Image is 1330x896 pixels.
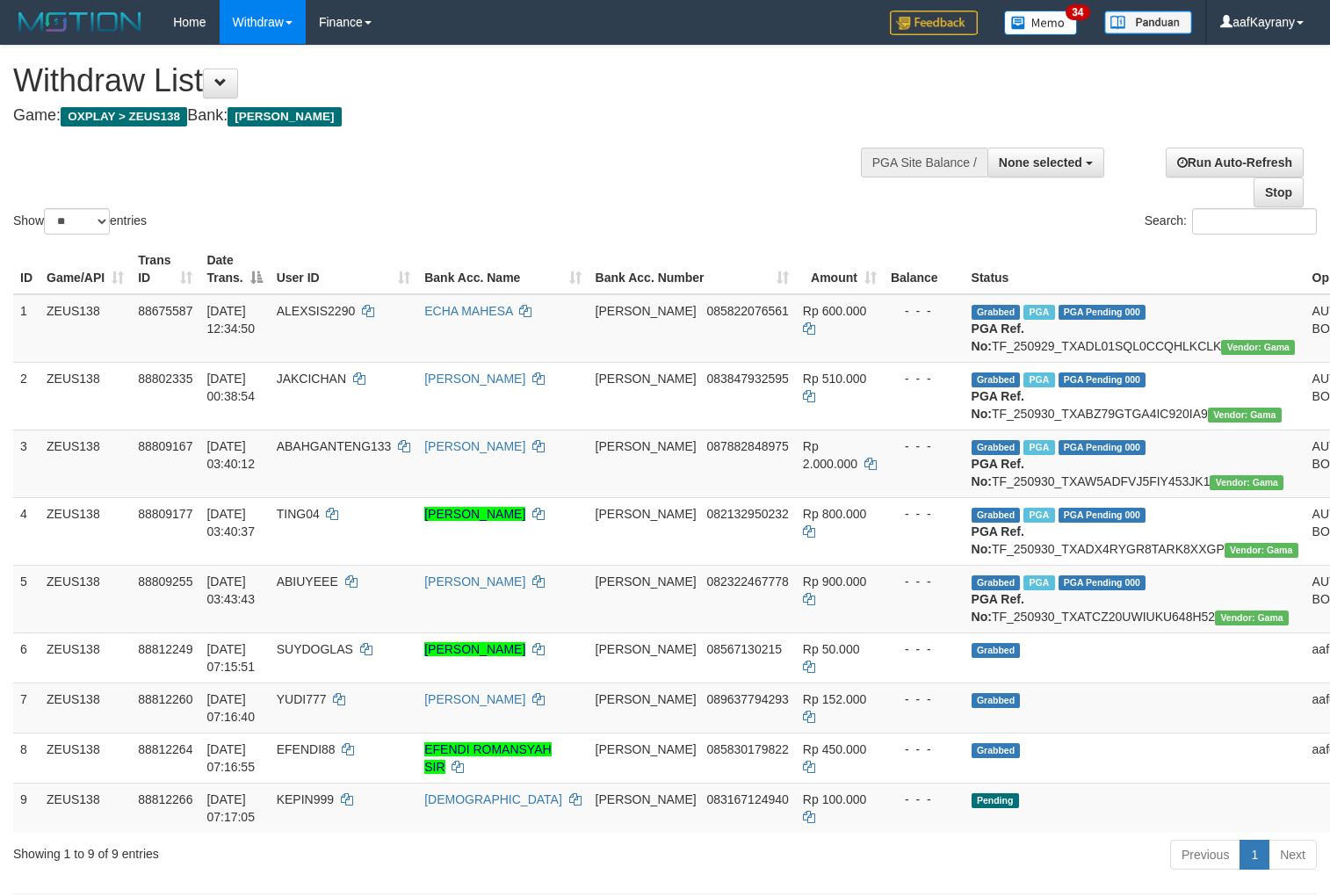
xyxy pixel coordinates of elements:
[424,692,525,706] a: [PERSON_NAME]
[206,439,255,471] span: [DATE] 03:40:12
[706,372,788,386] span: Copy 083847932595 to clipboard
[270,244,418,294] th: User ID: activate to sort column ascending
[796,244,884,294] th: Amount: activate to sort column ascending
[424,439,525,453] a: [PERSON_NAME]
[40,497,131,565] td: ZEUS138
[1192,208,1317,235] input: Search:
[706,507,788,521] span: Copy 082132950232 to clipboard
[596,372,697,386] span: [PERSON_NAME]
[424,742,551,774] a: EFENDI ROMANSYAH SIR
[40,565,131,632] td: ZEUS138
[1023,575,1054,590] span: Marked by aaftanly
[277,439,392,453] span: ABAHGANTENG133
[1170,840,1240,870] a: Previous
[972,322,1024,353] b: PGA Ref. No:
[706,439,788,453] span: Copy 087882848975 to clipboard
[424,792,562,806] a: [DEMOGRAPHIC_DATA]
[199,244,269,294] th: Date Trans.: activate to sort column descending
[1104,11,1192,34] img: panduan.png
[891,690,958,708] div: - - -
[13,208,147,235] label: Show entries
[890,11,978,35] img: Feedback.jpg
[206,792,255,824] span: [DATE] 07:17:05
[1023,440,1054,455] span: Marked by aaftanly
[424,507,525,521] a: [PERSON_NAME]
[596,304,697,318] span: [PERSON_NAME]
[13,733,40,783] td: 8
[13,9,147,35] img: MOTION_logo.png
[706,304,788,318] span: Copy 085822076561 to clipboard
[596,742,697,756] span: [PERSON_NAME]
[987,148,1104,177] button: None selected
[417,244,588,294] th: Bank Acc. Name: activate to sort column ascending
[803,304,866,318] span: Rp 600.000
[1066,4,1089,20] span: 34
[972,440,1021,455] span: Grabbed
[277,692,327,706] span: YUDI777
[589,244,796,294] th: Bank Acc. Number: activate to sort column ascending
[206,642,255,674] span: [DATE] 07:15:51
[972,457,1024,488] b: PGA Ref. No:
[803,507,866,521] span: Rp 800.000
[138,574,192,589] span: 88809255
[40,783,131,833] td: ZEUS138
[891,437,958,455] div: - - -
[1210,475,1283,490] span: Vendor URL: https://trx31.1velocity.biz
[891,791,958,808] div: - - -
[706,742,788,756] span: Copy 085830179822 to clipboard
[206,692,255,724] span: [DATE] 07:16:40
[972,793,1019,808] span: Pending
[891,302,958,320] div: - - -
[40,632,131,683] td: ZEUS138
[40,294,131,363] td: ZEUS138
[861,148,987,177] div: PGA Site Balance /
[13,430,40,497] td: 3
[1059,508,1146,523] span: PGA Pending
[277,742,336,756] span: EFENDI88
[13,63,869,98] h1: Withdraw List
[972,372,1021,387] span: Grabbed
[424,304,512,318] a: ECHA MAHESA
[803,642,860,656] span: Rp 50.000
[13,294,40,363] td: 1
[13,632,40,683] td: 6
[40,244,131,294] th: Game/API: activate to sort column ascending
[891,741,958,758] div: - - -
[138,692,192,706] span: 88812260
[965,362,1305,430] td: TF_250930_TXABZ79GTGA4IC920IA9
[965,430,1305,497] td: TF_250930_TXAW5ADFVJ5FIY453JK1
[1145,208,1317,235] label: Search:
[884,244,965,294] th: Balance
[1023,372,1054,387] span: Marked by aafsreyleap
[13,838,541,863] div: Showing 1 to 9 of 9 entries
[1059,372,1146,387] span: PGA Pending
[13,107,869,125] h4: Game: Bank:
[13,565,40,632] td: 5
[206,742,255,774] span: [DATE] 07:16:55
[13,362,40,430] td: 2
[40,430,131,497] td: ZEUS138
[706,692,788,706] span: Copy 089637794293 to clipboard
[972,643,1021,658] span: Grabbed
[1059,575,1146,590] span: PGA Pending
[13,783,40,833] td: 9
[277,507,320,521] span: TING04
[424,372,525,386] a: [PERSON_NAME]
[803,742,866,756] span: Rp 450.000
[1004,11,1078,35] img: Button%20Memo.svg
[138,507,192,521] span: 88809177
[972,524,1024,556] b: PGA Ref. No:
[972,592,1024,624] b: PGA Ref. No:
[138,642,192,656] span: 88812249
[1225,543,1298,558] span: Vendor URL: https://trx31.1velocity.biz
[40,733,131,783] td: ZEUS138
[40,362,131,430] td: ZEUS138
[706,642,782,656] span: Copy 08567130215 to clipboard
[891,370,958,387] div: - - -
[138,372,192,386] span: 88802335
[803,439,857,471] span: Rp 2.000.000
[972,693,1021,708] span: Grabbed
[1059,440,1146,455] span: PGA Pending
[596,439,697,453] span: [PERSON_NAME]
[277,642,353,656] span: SUYDOGLAS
